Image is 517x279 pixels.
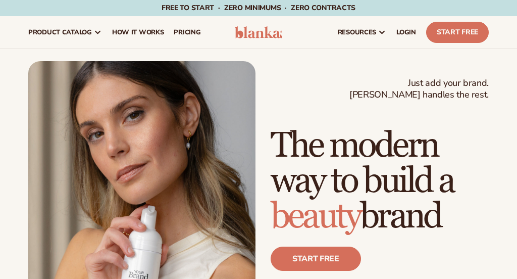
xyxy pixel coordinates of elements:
a: How It Works [107,16,169,49]
span: resources [338,28,376,36]
a: LOGIN [391,16,421,49]
span: Just add your brand. [PERSON_NAME] handles the rest. [349,77,489,101]
a: Start Free [426,22,489,43]
img: logo [235,26,282,38]
span: pricing [174,28,200,36]
span: Free to start · ZERO minimums · ZERO contracts [162,3,355,13]
span: product catalog [28,28,92,36]
a: resources [333,16,391,49]
h1: The modern way to build a brand [271,128,489,235]
span: beauty [271,195,360,238]
a: Start free [271,247,361,271]
a: product catalog [23,16,107,49]
span: LOGIN [396,28,416,36]
span: How It Works [112,28,164,36]
a: pricing [169,16,205,49]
